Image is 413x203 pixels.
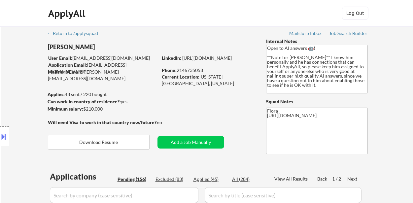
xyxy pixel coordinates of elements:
[289,31,322,37] a: Mailslurp Inbox
[162,74,255,86] div: [US_STATE][GEOGRAPHIC_DATA], [US_STATE]
[193,176,226,183] div: Applied (45)
[205,187,361,203] input: Search by title (case sensitive)
[347,176,358,182] div: Next
[157,119,176,126] div: no
[162,67,255,74] div: 2146735058
[118,176,151,183] div: Pending (156)
[162,74,199,80] strong: Current Location:
[47,31,104,36] div: ← Return to /applysquad
[329,31,368,36] div: Job Search Builder
[182,55,232,61] a: [URL][DOMAIN_NAME]
[48,8,87,19] div: ApplyAll
[50,187,198,203] input: Search by company (case sensitive)
[155,176,189,183] div: Excluded (83)
[266,38,368,45] div: Internal Notes
[289,31,322,36] div: Mailslurp Inbox
[266,98,368,105] div: Squad Notes
[162,55,181,61] strong: LinkedIn:
[47,31,104,37] a: ← Return to /applysquad
[332,176,347,182] div: 1 / 2
[162,67,177,73] strong: Phone:
[342,7,368,20] button: Log Out
[232,176,265,183] div: All (284)
[157,136,224,149] button: Add a Job Manually
[274,176,310,182] div: View All Results
[329,31,368,37] a: Job Search Builder
[317,176,328,182] div: Back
